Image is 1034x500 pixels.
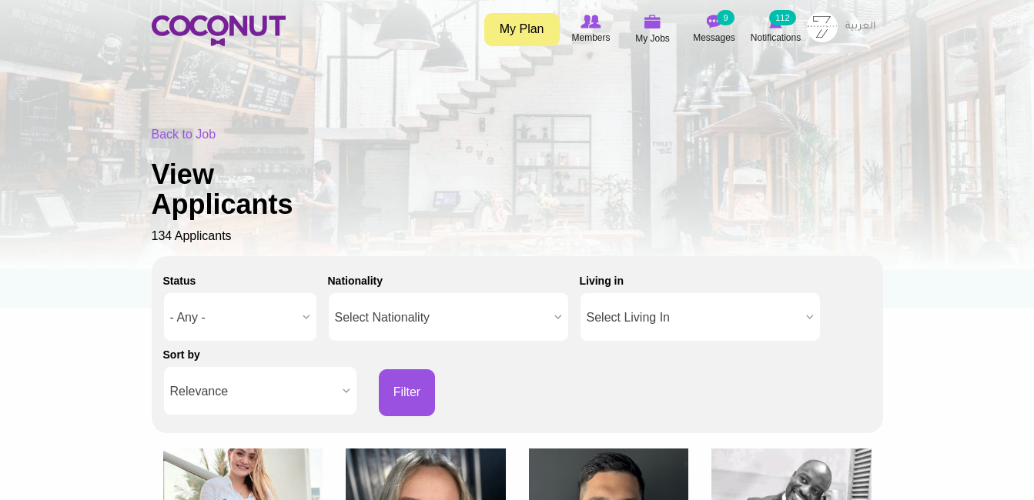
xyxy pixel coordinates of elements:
[622,12,684,48] a: My Jobs My Jobs
[152,159,344,220] h1: View Applicants
[745,12,807,47] a: Notifications Notifications 112
[587,293,800,342] span: Select Living In
[838,12,883,42] a: العربية
[635,31,670,46] span: My Jobs
[328,273,383,288] label: Nationality
[751,30,801,45] span: Notifications
[379,369,436,416] button: Filter
[581,15,601,28] img: Browse Members
[693,30,735,45] span: Messages
[484,13,560,46] a: My Plan
[170,293,296,342] span: - Any -
[571,30,610,45] span: Members
[707,15,722,28] img: Messages
[163,273,196,288] label: Status
[335,293,548,342] span: Select Nationality
[644,15,661,28] img: My Jobs
[769,10,795,25] small: 112
[561,12,622,47] a: Browse Members Members
[152,126,883,245] div: 134 Applicants
[717,10,734,25] small: 9
[170,367,336,416] span: Relevance
[152,15,286,46] img: Home
[152,128,216,141] a: Back to Job
[580,273,624,288] label: Living in
[163,347,200,362] label: Sort by
[769,15,782,28] img: Notifications
[684,12,745,47] a: Messages Messages 9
